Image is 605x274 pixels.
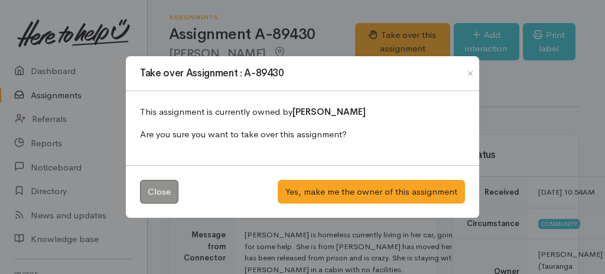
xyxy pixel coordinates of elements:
button: Yes, make me the owner of this assignment [278,180,465,204]
p: This assignment is currently owned by [140,105,465,119]
b: [PERSON_NAME] [292,106,366,117]
button: Close [461,66,480,80]
button: Close [140,180,178,204]
h1: Take over Assignment : A-89430 [140,66,284,81]
p: Are you sure you want to take over this assignment? [140,128,465,141]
